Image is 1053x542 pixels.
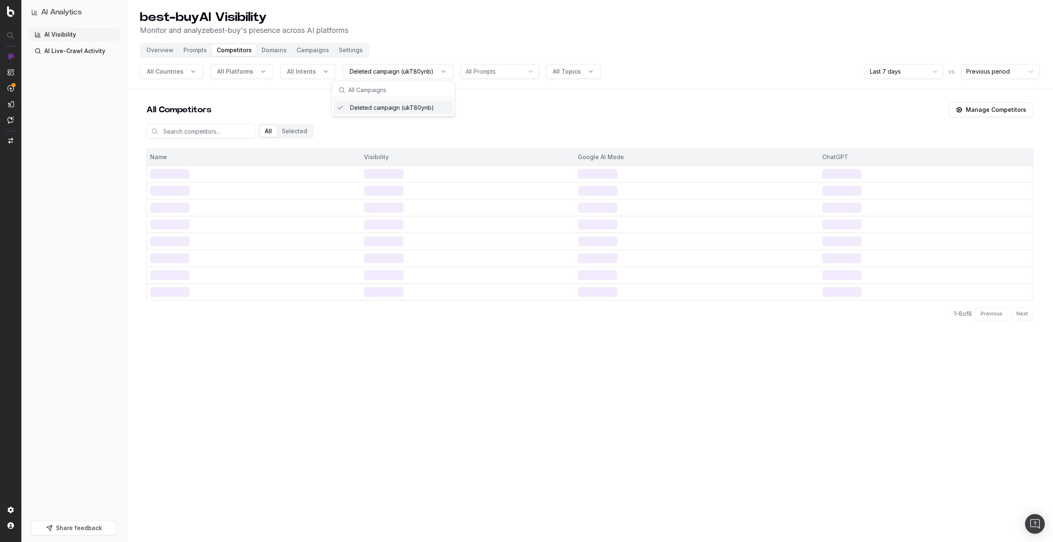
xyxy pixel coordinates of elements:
[8,138,13,144] img: Switch project
[7,101,14,107] img: Studio
[217,67,253,76] span: All Platforms
[954,310,972,318] div: 1 – 8 of 8
[819,149,1033,165] th: ChatGPT
[949,102,1033,117] button: Manage Competitors
[146,124,255,139] input: Search competitors...
[7,6,14,17] img: Botify logo
[334,101,453,114] div: Deleted campaign (ukT80ynb)
[553,67,581,76] span: All Topics
[28,44,120,58] a: AI Live-Crawl Activity
[292,44,334,56] button: Campaigns
[7,507,14,513] img: Setting
[277,125,312,137] button: Selected
[41,7,82,18] h1: AI Analytics
[257,44,292,56] button: Domains
[31,521,116,535] button: Share feedback
[147,149,361,165] th: Name
[140,25,348,36] p: Monitor and analyze best-buy 's presence across AI platforms
[1025,514,1045,534] div: Open Intercom Messenger
[7,53,14,60] img: Analytics
[260,125,277,137] button: All
[146,104,211,116] h2: All Competitors
[575,149,819,165] th: Google AI Mode
[949,67,956,76] span: vs.
[7,85,14,92] img: Activation
[212,44,257,56] button: Competitors
[348,82,448,98] input: All Campaigns
[31,7,116,18] button: AI Analytics
[28,28,120,41] a: AI Visibility
[7,69,14,76] img: Intelligence
[7,522,14,529] img: My account
[140,10,348,25] h1: best-buy AI Visibility
[334,44,368,56] button: Settings
[141,44,179,56] button: Overview
[361,149,575,165] th: Visibility
[7,116,14,123] img: Assist
[179,44,212,56] button: Prompts
[350,67,434,76] span: Deleted campaign (ukT80ynb)
[287,67,316,76] span: All Intents
[147,67,183,76] span: All Countries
